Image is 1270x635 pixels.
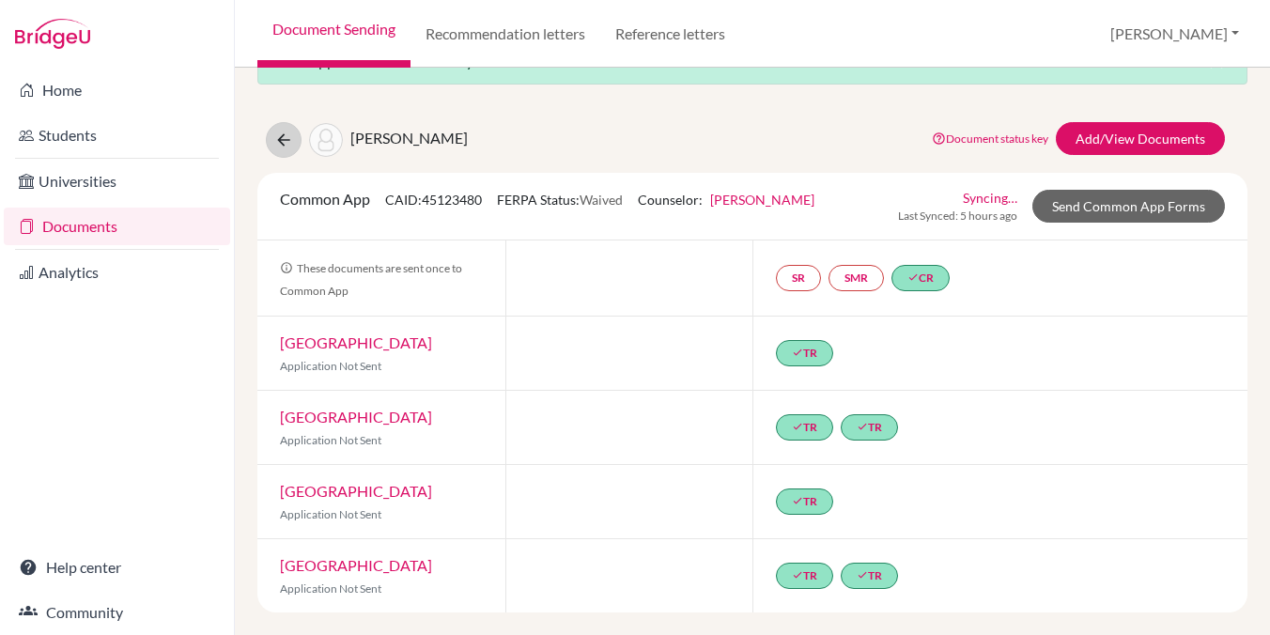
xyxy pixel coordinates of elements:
[4,208,230,245] a: Documents
[4,549,230,586] a: Help center
[792,421,803,432] i: done
[280,261,462,298] span: These documents are sent once to Common App
[776,340,833,366] a: doneTR
[4,71,230,109] a: Home
[829,265,884,291] a: SMR
[15,19,90,49] img: Bridge-U
[898,208,1017,225] span: Last Synced: 5 hours ago
[841,563,898,589] a: doneTR
[280,359,381,373] span: Application Not Sent
[4,116,230,154] a: Students
[497,192,623,208] span: FERPA Status:
[776,488,833,515] a: doneTR
[638,192,814,208] span: Counselor:
[776,265,821,291] a: SR
[4,254,230,291] a: Analytics
[792,347,803,358] i: done
[280,507,381,521] span: Application Not Sent
[280,581,381,596] span: Application Not Sent
[4,163,230,200] a: Universities
[776,414,833,441] a: doneTR
[907,271,919,283] i: done
[710,192,814,208] a: [PERSON_NAME]
[857,569,868,581] i: done
[580,192,623,208] span: Waived
[350,129,468,147] span: [PERSON_NAME]
[280,408,432,426] a: [GEOGRAPHIC_DATA]
[792,495,803,506] i: done
[963,188,1017,208] a: Syncing…
[4,594,230,631] a: Community
[841,414,898,441] a: doneTR
[857,421,868,432] i: done
[280,482,432,500] a: [GEOGRAPHIC_DATA]
[385,192,482,208] span: CAID: 45123480
[792,569,803,581] i: done
[932,132,1048,146] a: Document status key
[280,556,432,574] a: [GEOGRAPHIC_DATA]
[776,563,833,589] a: doneTR
[1102,16,1247,52] button: [PERSON_NAME]
[280,190,370,208] span: Common App
[280,433,381,447] span: Application Not Sent
[891,265,950,291] a: doneCR
[1056,122,1225,155] a: Add/View Documents
[1032,190,1225,223] a: Send Common App Forms
[280,333,432,351] a: [GEOGRAPHIC_DATA]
